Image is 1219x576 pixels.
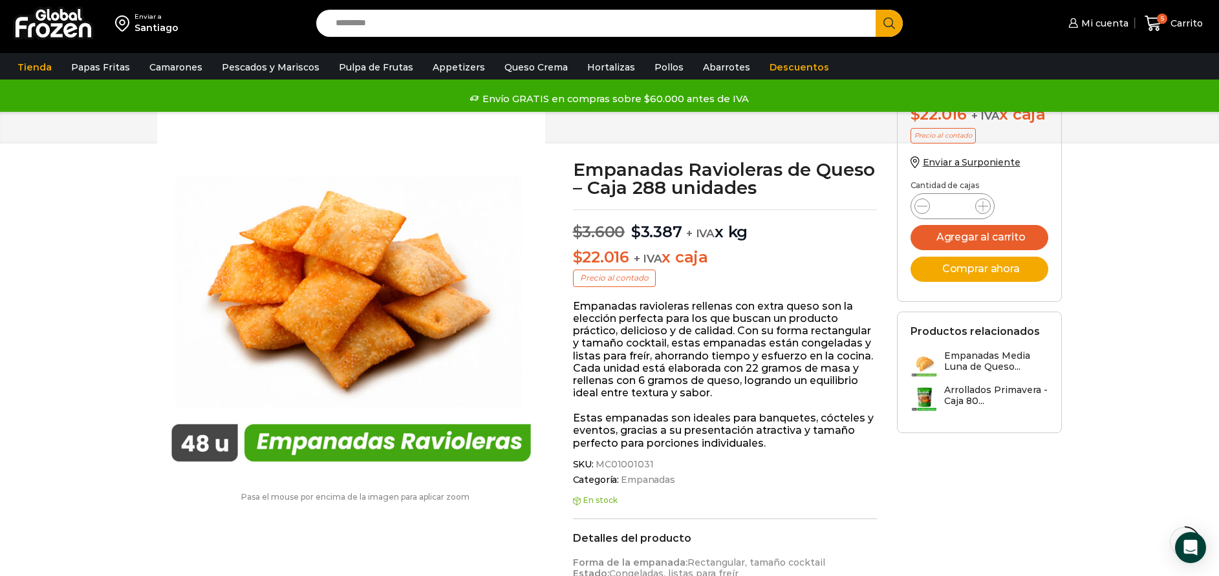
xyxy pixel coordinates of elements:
a: Pulpa de Frutas [332,55,420,80]
div: Open Intercom Messenger [1175,532,1206,563]
a: Queso Crema [498,55,574,80]
span: + IVA [686,227,715,240]
div: x caja [911,105,1049,124]
p: Empanadas ravioleras rellenas con extra queso son la elección perfecta para los que buscan un pro... [573,300,878,400]
p: x kg [573,209,878,242]
a: Hortalizas [581,55,642,80]
span: 5 [1157,14,1167,24]
span: MC01001031 [594,459,654,470]
p: Cantidad de cajas [911,181,1049,190]
span: $ [631,222,641,241]
span: Mi cuenta [1078,17,1128,30]
a: Tienda [11,55,58,80]
span: Carrito [1167,17,1203,30]
a: Camarones [143,55,209,80]
h1: Empanadas Ravioleras de Queso – Caja 288 unidades [573,160,878,197]
span: $ [573,222,583,241]
a: Pescados y Mariscos [215,55,326,80]
a: Descuentos [763,55,836,80]
p: Precio al contado [911,128,976,144]
h3: Empanadas Media Luna de Queso... [944,350,1049,372]
bdi: 3.387 [631,222,682,241]
button: Search button [876,10,903,37]
span: + IVA [634,252,662,265]
a: Empanadas Media Luna de Queso... [911,350,1049,378]
input: Product quantity [940,197,965,215]
span: SKU: [573,459,878,470]
h2: Detalles del producto [573,532,878,544]
p: Precio al contado [573,270,656,286]
span: Categoría: [573,475,878,485]
div: Santiago [135,21,178,34]
a: Papas Fritas [65,55,136,80]
a: Abarrotes [696,55,757,80]
strong: Forma de la empanada: [573,557,687,568]
a: Pollos [648,55,690,80]
bdi: 3.600 [573,222,625,241]
p: En stock [573,496,878,505]
p: Estas empanadas son ideales para banquetes, cócteles y eventos, gracias a su presentación atracti... [573,412,878,449]
a: Appetizers [426,55,491,80]
button: Agregar al carrito [911,225,1049,250]
img: address-field-icon.svg [115,12,135,34]
button: Comprar ahora [911,257,1049,282]
bdi: 22.016 [573,248,629,266]
div: Enviar a [135,12,178,21]
a: Empanadas [619,475,675,485]
a: 5 Carrito [1141,8,1206,39]
a: Enviar a Surponiente [911,156,1020,168]
bdi: 22.016 [911,105,967,123]
span: $ [573,248,583,266]
a: Mi cuenta [1065,10,1128,36]
a: Arrollados Primavera - Caja 80... [911,385,1049,412]
p: Pasa el mouse por encima de la imagen para aplicar zoom [157,493,554,502]
h2: Productos relacionados [911,325,1040,337]
span: + IVA [971,109,1000,122]
span: $ [911,105,920,123]
span: Enviar a Surponiente [923,156,1020,168]
h3: Arrollados Primavera - Caja 80... [944,385,1049,407]
img: empanada-raviolera [157,92,545,480]
p: x caja [573,248,878,267]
